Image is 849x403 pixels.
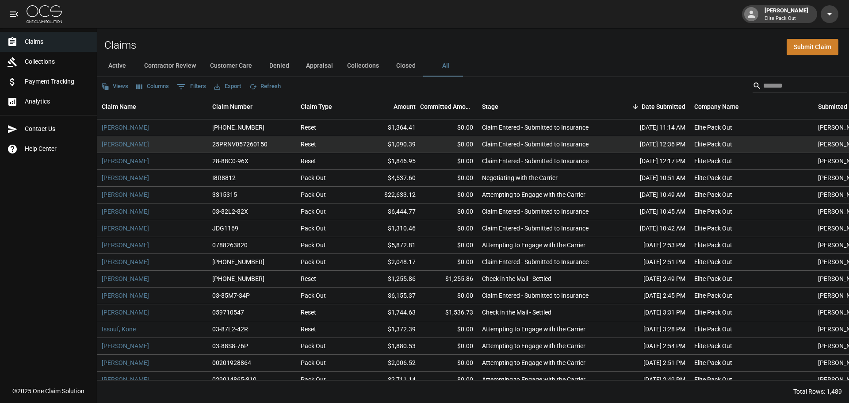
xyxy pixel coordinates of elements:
div: 1006-26-9172 [212,123,264,132]
div: [DATE] 10:51 AM [610,170,690,187]
button: Show filters [175,80,208,94]
div: Attempting to Engage with the Carrier [482,190,585,199]
div: $0.00 [420,203,478,220]
div: Attempting to Engage with the Carrier [482,342,585,350]
div: Elite Pack Out [694,190,732,199]
div: dynamic tabs [97,55,849,77]
div: Company Name [690,94,814,119]
div: Elite Pack Out [694,325,732,334]
div: $22,633.12 [363,187,420,203]
div: 03-87L2-42R [212,325,248,334]
div: Elite Pack Out [694,224,732,233]
div: [DATE] 12:36 PM [610,136,690,153]
div: [DATE] 10:49 AM [610,187,690,203]
a: [PERSON_NAME] [102,190,149,199]
button: Refresh [247,80,283,93]
div: Claim Entered - Submitted to Insurance [482,123,589,132]
div: Elite Pack Out [694,207,732,216]
div: $1,255.86 [363,271,420,288]
button: Appraisal [299,55,340,77]
div: $0.00 [420,372,478,388]
div: $0.00 [420,237,478,254]
div: $0.00 [420,153,478,170]
div: Check in the Mail - Settled [482,308,551,317]
div: [DATE] 2:49 PM [610,372,690,388]
div: Elite Pack Out [694,375,732,384]
div: [DATE] 2:53 PM [610,237,690,254]
div: Claim Number [208,94,296,119]
img: ocs-logo-white-transparent.png [27,5,62,23]
a: [PERSON_NAME] [102,207,149,216]
div: Claim Name [97,94,208,119]
div: $0.00 [420,355,478,372]
div: $0.00 [420,119,478,136]
a: [PERSON_NAME] [102,173,149,182]
div: Amount [394,94,416,119]
div: $1,744.63 [363,304,420,321]
div: $2,048.17 [363,254,420,271]
a: [PERSON_NAME] [102,291,149,300]
span: Collections [25,57,90,66]
div: [DATE] 10:42 AM [610,220,690,237]
div: Claim Number [212,94,252,119]
div: Total Rows: 1,489 [793,387,842,396]
button: Export [212,80,243,93]
button: Active [97,55,137,77]
div: 03-88S8-76P [212,342,248,350]
div: Reset [301,123,316,132]
div: Reset [301,274,316,283]
div: Search [753,79,847,95]
div: 01-009-069521 [212,274,264,283]
div: Pack Out [301,257,326,266]
div: $0.00 [420,288,478,304]
div: Claim Entered - Submitted to Insurance [482,257,589,266]
a: [PERSON_NAME] [102,274,149,283]
div: $4,537.60 [363,170,420,187]
div: 28-88C0-96X [212,157,249,165]
div: 03-85M7-34P [212,291,250,300]
a: [PERSON_NAME] [102,342,149,350]
a: [PERSON_NAME] [102,157,149,165]
button: Select columns [134,80,171,93]
div: Elite Pack Out [694,241,732,249]
a: [PERSON_NAME] [102,308,149,317]
div: 300-0494789-2025 [212,257,264,266]
div: $0.00 [420,254,478,271]
div: Attempting to Engage with the Carrier [482,375,585,384]
div: [DATE] 11:14 AM [610,119,690,136]
div: JDG1169 [212,224,238,233]
div: Pack Out [301,207,326,216]
div: Pack Out [301,291,326,300]
div: $2,711.14 [363,372,420,388]
div: Claim Type [296,94,363,119]
div: [DATE] 2:49 PM [610,271,690,288]
a: [PERSON_NAME] [102,375,149,384]
div: Reset [301,157,316,165]
div: Reset [301,140,316,149]
div: Claim Entered - Submitted to Insurance [482,207,589,216]
div: 03-82L2-82X [212,207,248,216]
div: [DATE] 2:54 PM [610,338,690,355]
div: 0788263820 [212,241,248,249]
div: $1,846.95 [363,153,420,170]
div: 00201928864 [212,358,251,367]
div: $0.00 [420,220,478,237]
div: [DATE] 3:28 PM [610,321,690,338]
div: Claim Name [102,94,136,119]
div: [DATE] 12:17 PM [610,153,690,170]
div: [DATE] 2:51 PM [610,254,690,271]
div: Elite Pack Out [694,123,732,132]
div: $0.00 [420,136,478,153]
div: [DATE] 2:45 PM [610,288,690,304]
div: [DATE] 3:31 PM [610,304,690,321]
div: Pack Out [301,358,326,367]
div: 029014865-810 [212,375,256,384]
div: Attempting to Engage with the Carrier [482,358,585,367]
button: Denied [259,55,299,77]
div: Claim Entered - Submitted to Insurance [482,157,589,165]
div: $1,310.46 [363,220,420,237]
div: [PERSON_NAME] [761,6,812,22]
span: Payment Tracking [25,77,90,86]
div: $0.00 [420,338,478,355]
div: $6,444.77 [363,203,420,220]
